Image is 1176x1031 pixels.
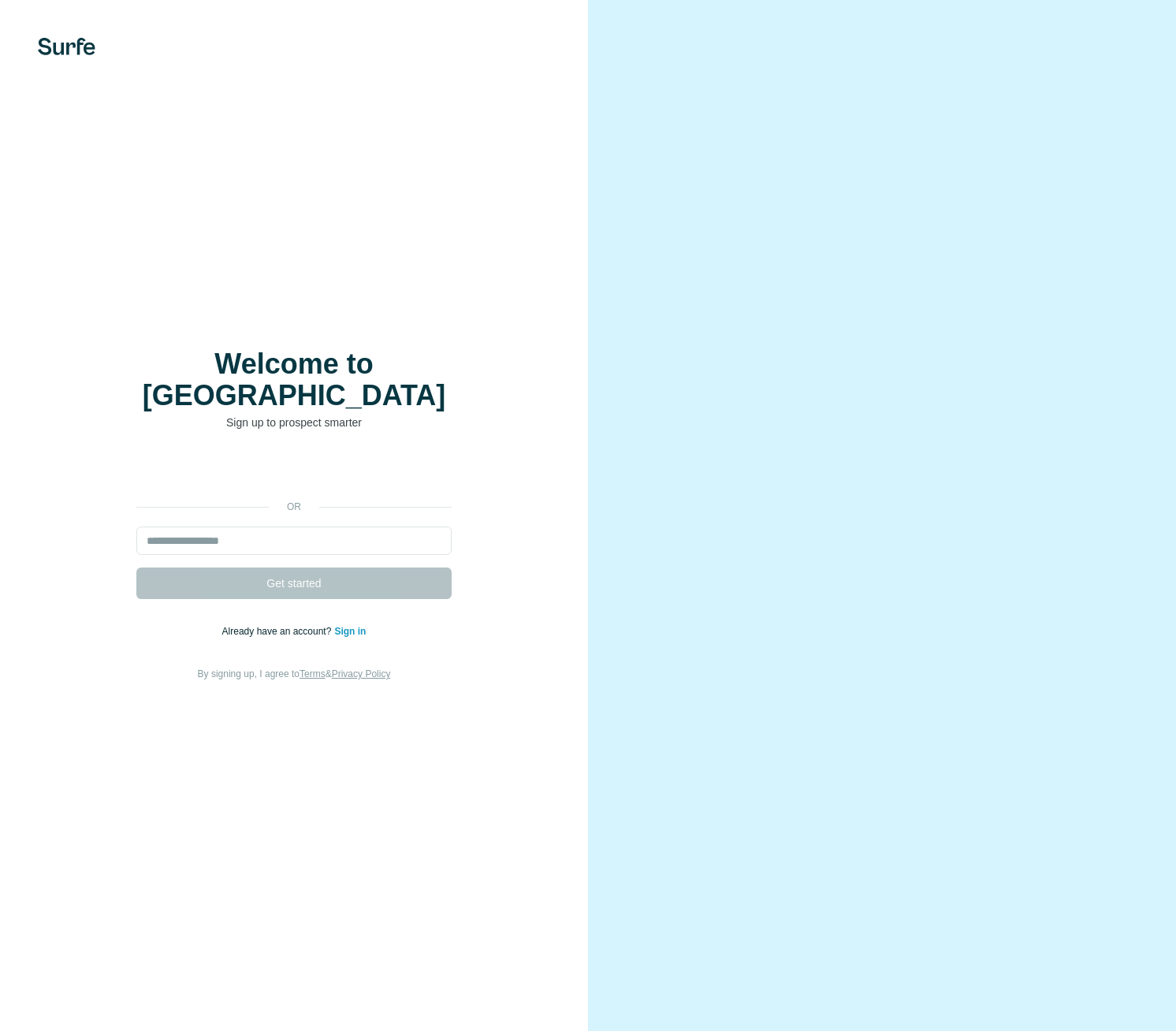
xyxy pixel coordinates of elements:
[136,348,452,411] h1: Welcome to [GEOGRAPHIC_DATA]
[38,38,95,55] img: Surfe's logo
[222,626,335,637] span: Already have an account?
[198,668,391,679] span: By signing up, I agree to &
[136,415,452,430] p: Sign up to prospect smarter
[332,668,391,679] a: Privacy Policy
[300,668,326,679] a: Terms
[334,626,366,637] a: Sign in
[128,454,460,489] iframe: Bouton "Se connecter avec Google"
[269,500,319,514] p: or
[852,16,1160,199] iframe: Boîte de dialogue "Se connecter avec Google"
